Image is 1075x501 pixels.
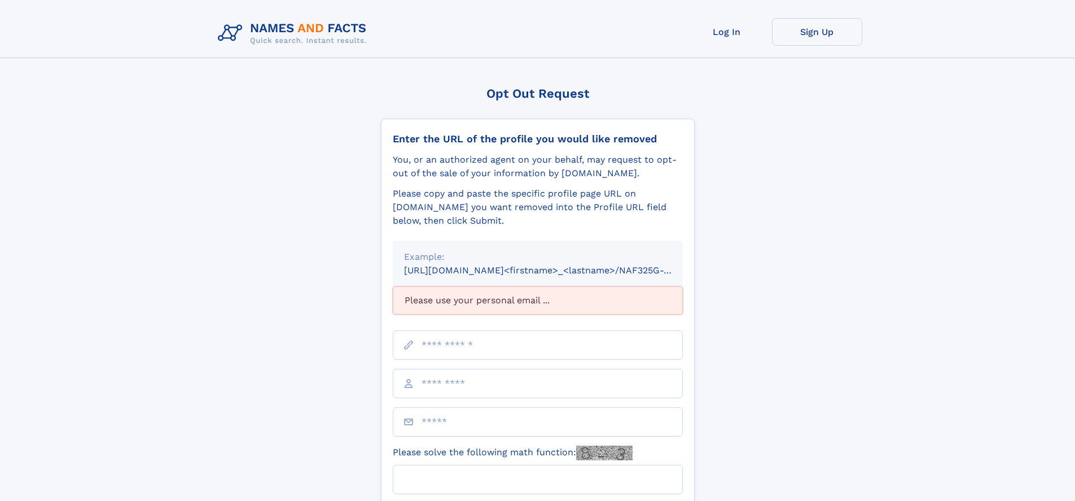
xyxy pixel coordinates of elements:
a: Sign Up [772,18,862,46]
div: Please use your personal email ... [393,286,683,315]
label: Please solve the following math function: [393,446,633,460]
div: Example: [404,250,672,264]
div: You, or an authorized agent on your behalf, may request to opt-out of the sale of your informatio... [393,153,683,180]
div: Please copy and paste the specific profile page URL on [DOMAIN_NAME] you want removed into the Pr... [393,187,683,228]
a: Log In [682,18,772,46]
small: [URL][DOMAIN_NAME]<firstname>_<lastname>/NAF325G-xxxxxxxx [404,265,704,276]
div: Opt Out Request [381,86,695,101]
img: Logo Names and Facts [213,18,376,49]
div: Enter the URL of the profile you would like removed [393,133,683,145]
